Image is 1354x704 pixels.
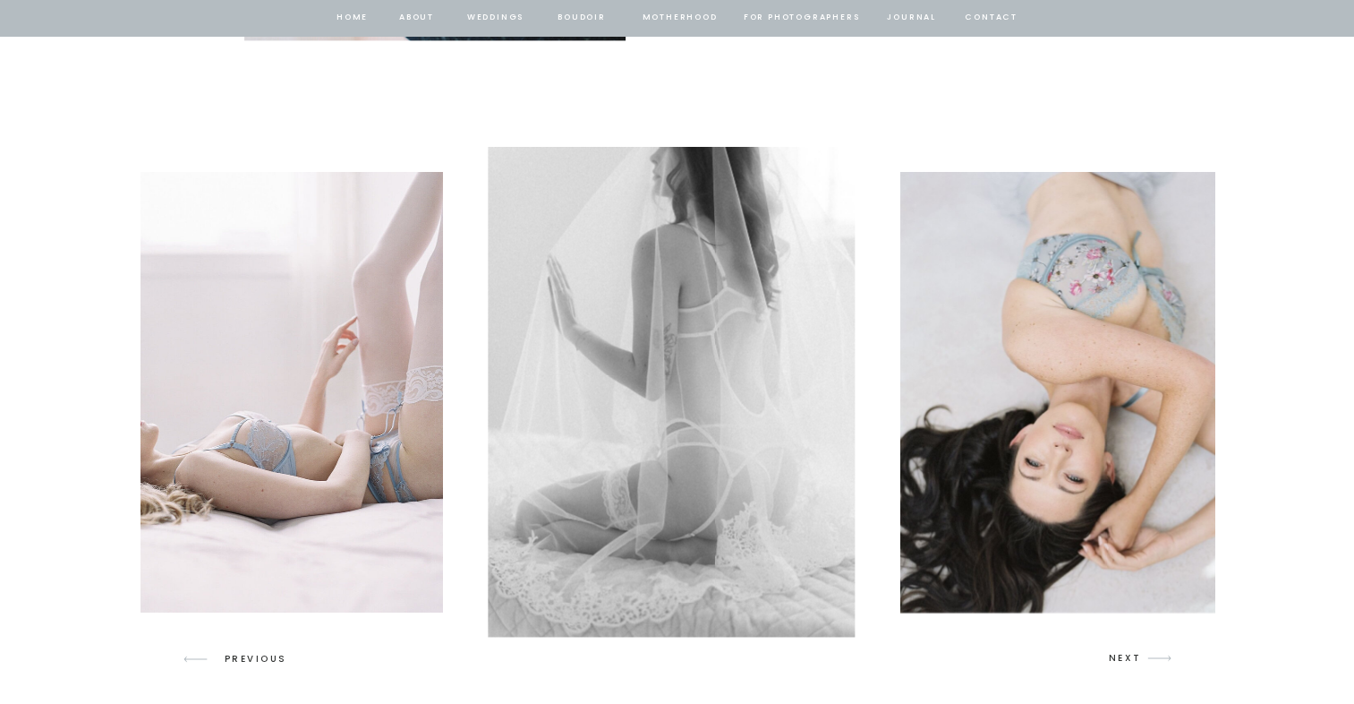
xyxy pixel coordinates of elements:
a: Weddings [465,10,526,26]
p: PREVIOUS [225,651,294,667]
img: black and white photo of woman under bridal veil in a white lingerie set moves hand out in seattl... [488,147,855,637]
a: home [336,10,370,26]
a: contact [963,10,1020,26]
h3: -[PERSON_NAME] [689,21,898,41]
a: about [398,10,436,26]
img: Woman looks at camera while lying on the floor in floral lingerie a portrait taken by seattle bou... [899,171,1223,612]
a: Motherhood [643,10,717,26]
img: woman laying down in light blue lingerie set with white stockings strokes leg in seattle bridal b... [119,171,443,612]
a: journal [884,10,940,26]
a: for photographers [744,10,860,26]
p: NEXT [1109,650,1143,666]
a: BOUDOIR [557,10,608,26]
